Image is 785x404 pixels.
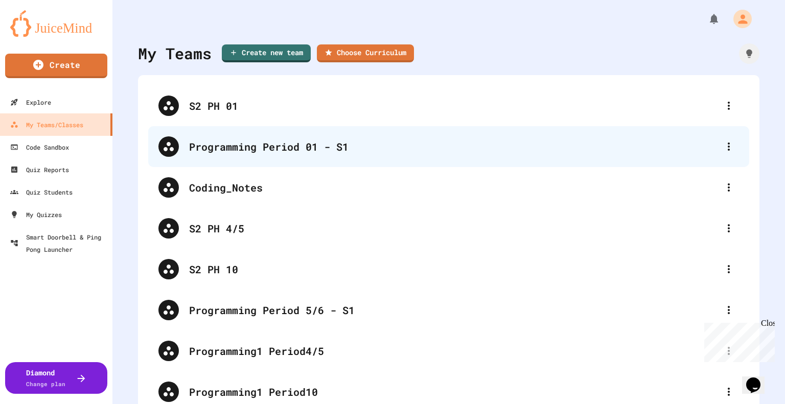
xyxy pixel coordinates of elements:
div: S2 PH 01 [189,98,719,113]
span: Change plan [26,380,65,388]
div: Programming1 Period4/5 [148,330,749,371]
div: S2 PH 10 [189,262,719,277]
div: My Account [723,7,754,31]
div: Programming Period 01 - S1 [148,126,749,167]
div: Smart Doorbell & Ping Pong Launcher [10,231,108,255]
div: Chat with us now!Close [4,4,71,65]
div: Explore [10,96,51,108]
div: My Teams [138,42,212,65]
iframe: chat widget [742,363,775,394]
div: How it works [739,43,759,64]
div: S2 PH 4/5 [148,208,749,249]
div: Quiz Reports [10,163,69,176]
div: S2 PH 10 [148,249,749,290]
div: Programming Period 5/6 - S1 [189,302,719,318]
div: S2 PH 4/5 [189,221,719,236]
div: Coding_Notes [189,180,719,195]
div: Diamond [26,367,65,389]
div: Code Sandbox [10,141,69,153]
div: My Teams/Classes [10,118,83,131]
button: DiamondChange plan [5,362,107,394]
div: Programming1 Period10 [189,384,719,399]
div: Programming Period 01 - S1 [189,139,719,154]
div: Programming1 Period4/5 [189,343,719,359]
div: Quiz Students [10,186,73,198]
a: Create [5,54,107,78]
div: My Quizzes [10,208,62,221]
div: Coding_Notes [148,167,749,208]
div: My Notifications [689,10,723,28]
a: Choose Curriculum [317,44,414,62]
img: logo-orange.svg [10,10,102,37]
div: S2 PH 01 [148,85,749,126]
iframe: chat widget [700,319,775,362]
div: Programming Period 5/6 - S1 [148,290,749,330]
a: Create new team [222,44,311,62]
